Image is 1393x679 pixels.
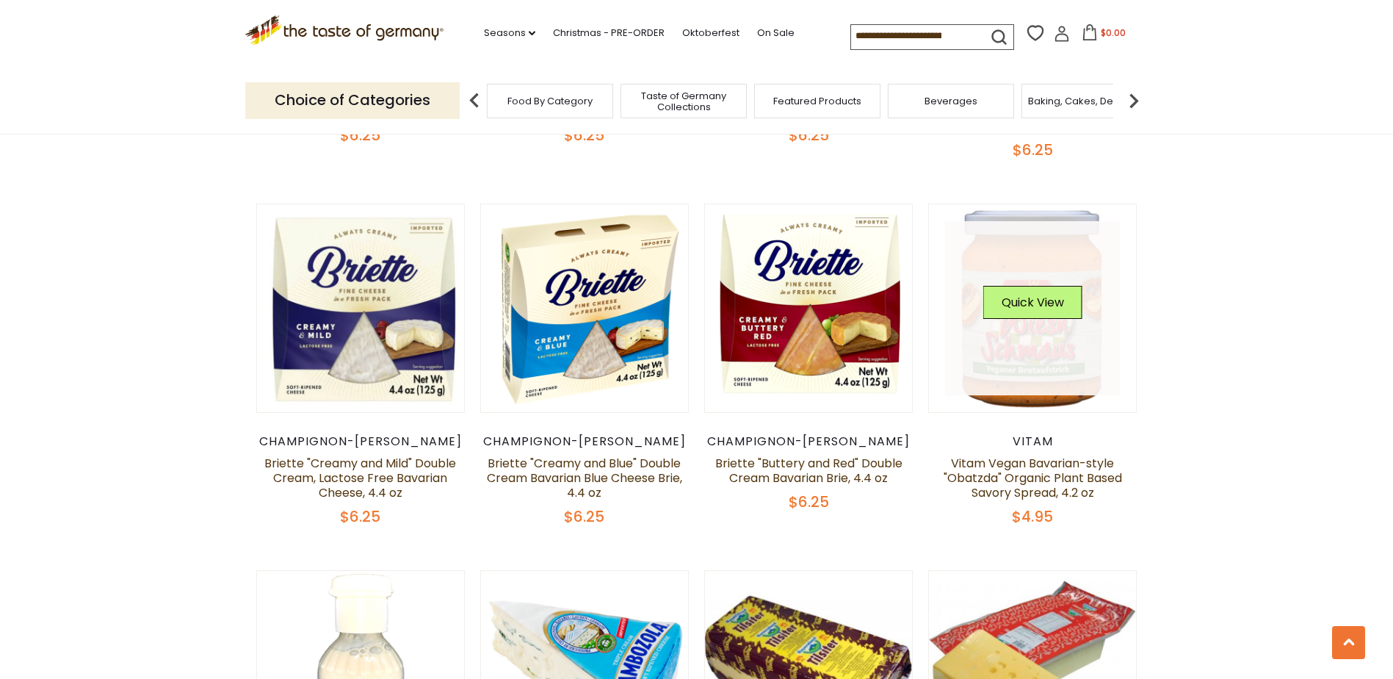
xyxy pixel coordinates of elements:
a: Food By Category [507,96,593,107]
button: $0.00 [1073,24,1135,46]
span: $6.25 [564,125,604,145]
img: Vitam Vegan Bavarian-style "Obatzda" Organic Plant Based Savory Spread, 4.2 oz [929,204,1137,412]
img: Briette "Buttery and Red" Double Cream Bavarian Brie, 4.4 oz [705,204,913,412]
span: $6.25 [340,506,380,527]
div: Vitam [928,434,1137,449]
div: Champignon-[PERSON_NAME] [480,434,690,449]
div: Champignon-[PERSON_NAME] [256,434,466,449]
span: $6.25 [340,125,380,145]
img: Briette "Creamy and Blue" Double Cream Bavarian Blue Cheese Brie, 4.4 oz [481,204,689,412]
img: previous arrow [460,86,489,115]
a: Christmas - PRE-ORDER [553,25,665,41]
div: Champignon-[PERSON_NAME] [704,434,913,449]
span: $0.00 [1101,26,1126,39]
a: Baking, Cakes, Desserts [1028,96,1142,107]
a: Featured Products [773,96,861,107]
a: Briette "Buttery and Red" Double Cream Bavarian Brie, 4.4 oz [715,455,902,486]
span: $6.25 [564,506,604,527]
span: $6.25 [789,492,829,512]
span: $4.95 [1012,506,1053,527]
a: Beverages [925,96,977,107]
a: On Sale [757,25,795,41]
button: Quick View [983,286,1082,319]
span: $6.25 [1013,140,1053,160]
a: Taste of Germany Collections [625,90,742,112]
a: Briette "Creamy and Mild" Double Cream, Lactose Free Bavarian Cheese, 4.4 oz [264,455,456,501]
a: Oktoberfest [682,25,739,41]
span: $6.25 [789,125,829,145]
a: Briette "Creamy and Blue" Double Cream Bavarian Blue Cheese Brie, 4.4 oz [487,455,682,501]
img: next arrow [1119,86,1148,115]
a: Seasons [484,25,535,41]
p: Choice of Categories [245,82,460,118]
a: Vitam Vegan Bavarian-style "Obatzda" Organic Plant Based Savory Spread, 4.2 oz [944,455,1122,501]
img: Briette "Creamy and Mild" Double Cream, Lactose Free Bavarian Cheese, 4.4 oz [257,204,465,412]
